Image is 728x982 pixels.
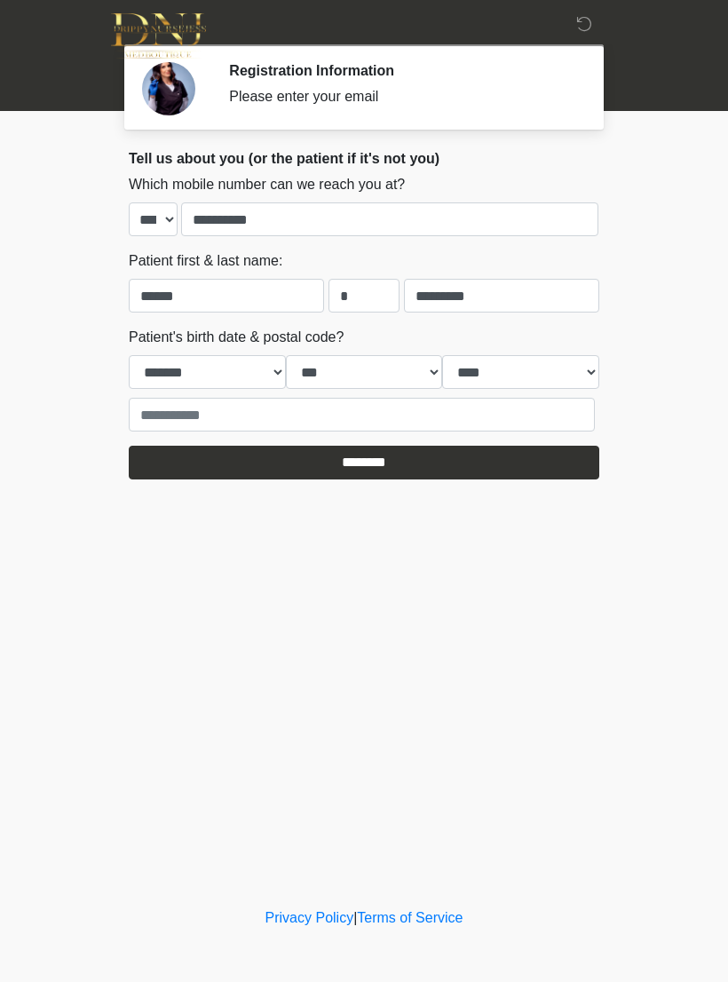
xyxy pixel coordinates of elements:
[265,910,354,925] a: Privacy Policy
[357,910,463,925] a: Terms of Service
[129,150,599,167] h2: Tell us about you (or the patient if it's not you)
[129,250,282,272] label: Patient first & last name:
[229,86,573,107] div: Please enter your email
[142,62,195,115] img: Agent Avatar
[129,174,405,195] label: Which mobile number can we reach you at?
[353,910,357,925] a: |
[111,13,206,59] img: DNJ Med Boutique Logo
[129,327,344,348] label: Patient's birth date & postal code?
